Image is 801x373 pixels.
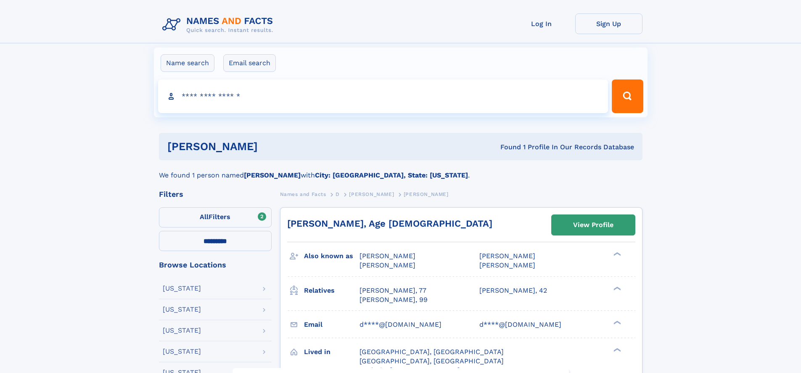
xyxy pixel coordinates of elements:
div: [US_STATE] [163,348,201,355]
h1: [PERSON_NAME] [167,141,379,152]
span: [PERSON_NAME] [349,191,394,197]
span: D [336,191,340,197]
label: Filters [159,207,272,228]
button: Search Button [612,79,643,113]
div: ❯ [611,320,621,325]
div: ❯ [611,347,621,352]
h3: Relatives [304,283,360,298]
b: City: [GEOGRAPHIC_DATA], State: [US_STATE] [315,171,468,179]
h3: Also known as [304,249,360,263]
span: [PERSON_NAME] [404,191,449,197]
a: [PERSON_NAME], 99 [360,295,428,304]
input: search input [158,79,608,113]
a: Sign Up [575,13,642,34]
h3: Email [304,317,360,332]
div: View Profile [573,215,613,235]
div: [US_STATE] [163,306,201,313]
div: [US_STATE] [163,285,201,292]
div: We found 1 person named with . [159,160,642,180]
a: [PERSON_NAME], 42 [479,286,547,295]
span: [PERSON_NAME] [360,261,415,269]
div: ❯ [611,251,621,257]
div: Browse Locations [159,261,272,269]
a: [PERSON_NAME], Age [DEMOGRAPHIC_DATA] [287,218,492,229]
span: [PERSON_NAME] [479,261,535,269]
span: [PERSON_NAME] [360,252,415,260]
div: [US_STATE] [163,327,201,334]
span: [GEOGRAPHIC_DATA], [GEOGRAPHIC_DATA] [360,357,504,365]
h3: Lived in [304,345,360,359]
a: View Profile [552,215,635,235]
a: [PERSON_NAME], 77 [360,286,426,295]
span: All [200,213,209,221]
label: Name search [161,54,214,72]
label: Email search [223,54,276,72]
img: Logo Names and Facts [159,13,280,36]
a: [PERSON_NAME] [349,189,394,199]
a: D [336,189,340,199]
div: Filters [159,190,272,198]
div: ❯ [611,286,621,291]
div: Found 1 Profile In Our Records Database [379,143,634,152]
b: [PERSON_NAME] [244,171,301,179]
a: Names and Facts [280,189,326,199]
a: Log In [508,13,575,34]
span: [PERSON_NAME] [479,252,535,260]
span: [GEOGRAPHIC_DATA], [GEOGRAPHIC_DATA] [360,348,504,356]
